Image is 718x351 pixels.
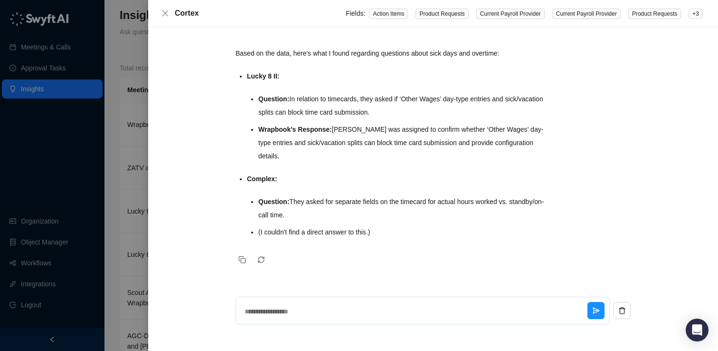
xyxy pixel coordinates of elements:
span: Current Payroll Provider [552,9,621,19]
p: Based on the data, here's what I found regarding questions about sick days and overtime: [236,47,552,60]
span: Product Requests [416,9,468,19]
li: In relation to timecards, they asked if ‘Other Wages’ day-type entries and sick/vacation splits c... [258,92,552,119]
div: Cortex [175,8,346,19]
strong: Wrapbook's Response: [258,126,332,133]
span: Current Payroll Provider [476,9,545,19]
span: close [161,10,169,17]
li: They asked for separate fields on the timecard for actual hours worked vs. standby/on-call time. [258,195,552,222]
button: Close [160,8,171,19]
span: + 3 [689,9,703,19]
span: Product Requests [628,9,681,19]
strong: Complex: [247,175,277,183]
span: Action Items [369,9,408,19]
div: Open Intercom Messenger [686,319,709,341]
strong: Question: [258,198,289,205]
li: [PERSON_NAME] was assigned to confirm whether ‘Other Wages’ day-type entries and sick/vacation sp... [258,123,552,163]
strong: Question: [258,95,289,103]
li: (I couldn't find a direct answer to this.) [258,225,552,239]
strong: Lucky 8 II: [247,72,279,80]
span: Fields: [346,10,365,17]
